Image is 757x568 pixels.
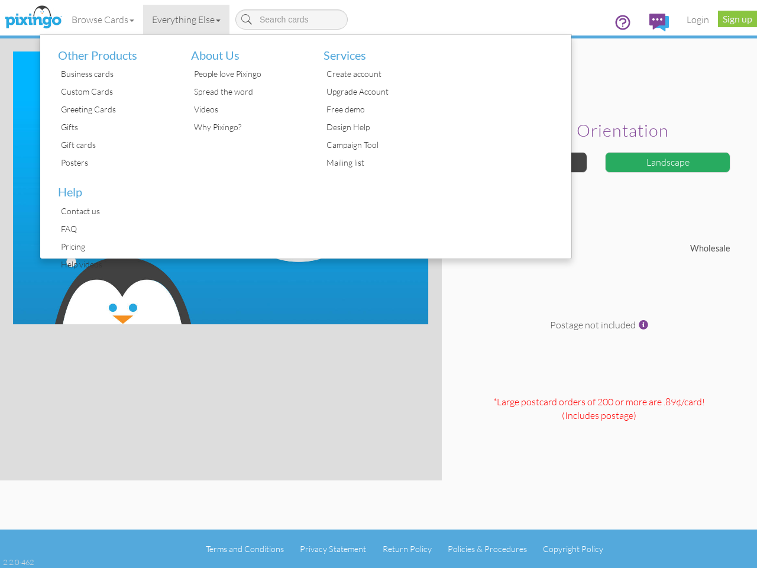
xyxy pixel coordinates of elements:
div: Contact us [58,202,173,220]
li: About Us [182,35,306,66]
h2: Select orientation [465,121,727,140]
div: Gift cards [58,136,173,154]
div: Custom Cards [58,83,173,101]
div: Videos [191,101,306,118]
li: Other Products [49,35,173,66]
img: create-your-own-landscape.jpg [13,51,428,324]
div: Gifts [58,118,173,136]
a: Sign up [718,11,757,27]
div: Posters [58,154,173,172]
input: Search cards [235,9,348,30]
div: 2.2.0-462 [3,557,34,567]
a: Privacy Statement [300,544,366,554]
div: Spread the word [191,83,306,101]
div: *Large postcard orders of 200 or more are .89¢/card! (Includes postage ) [451,395,748,480]
li: Help [49,172,173,202]
a: Policies & Procedures [448,544,527,554]
div: People love Pixingo [191,65,306,83]
a: Return Policy [383,544,432,554]
div: Upgrade Account [323,83,439,101]
div: Free demo [323,101,439,118]
div: Greeting Cards [58,101,173,118]
div: Why Pixingo? [191,118,306,136]
img: pixingo logo [2,3,64,33]
div: Mailing list [323,154,439,172]
div: Help videos [58,256,173,273]
a: Login [678,5,718,34]
iframe: Chat [756,567,757,568]
div: Campaign Tool [323,136,439,154]
a: Terms and Conditions [206,544,284,554]
div: FAQ [58,220,173,238]
a: Copyright Policy [543,544,603,554]
a: Everything Else [143,5,229,34]
div: Postage not included [451,318,748,389]
div: Landscape [605,152,730,173]
div: Design Help [323,118,439,136]
div: Create account [323,65,439,83]
div: Wholesale [599,243,739,255]
li: Services [315,35,439,66]
div: Business cards [58,65,173,83]
div: Pricing [58,238,173,256]
a: Browse Cards [63,5,143,34]
img: comments.svg [649,14,669,31]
